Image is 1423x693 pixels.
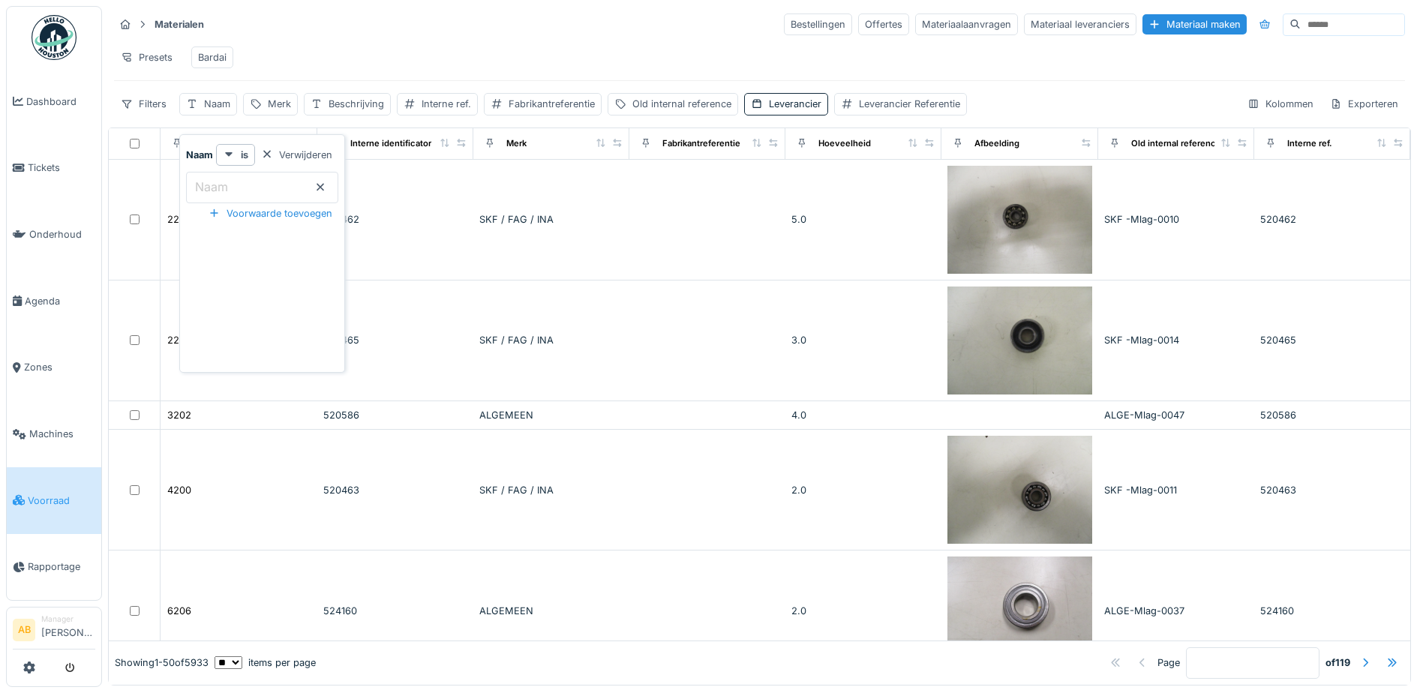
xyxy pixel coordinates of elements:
[858,13,909,35] div: Offertes
[198,50,227,64] div: Bardai
[1104,212,1248,226] div: SKF -Mlag-0010
[1024,13,1136,35] div: Materiaal leveranciers
[25,294,95,308] span: Agenda
[204,97,230,111] div: Naam
[167,483,191,497] div: 4200
[41,613,95,646] li: [PERSON_NAME]
[350,137,431,150] div: Interne identificator
[28,493,95,508] span: Voorraad
[784,13,852,35] div: Bestellingen
[323,212,467,226] div: 520462
[791,408,935,422] div: 4.0
[32,15,77,60] img: Badge_color-CXgf-gQk.svg
[479,483,623,497] div: SKF / FAG / INA
[323,483,467,497] div: 520463
[241,148,248,162] strong: is
[479,604,623,618] div: ALGEMEEN
[1325,655,1350,670] strong: of 119
[947,556,1091,664] img: 6206
[192,178,231,196] label: Naam
[791,604,935,618] div: 2.0
[186,148,213,162] strong: Naam
[24,360,95,374] span: Zones
[13,619,35,641] li: AB
[1142,14,1247,34] div: Materiaal maken
[329,97,384,111] div: Beschrijving
[1104,483,1248,497] div: SKF -Mlag-0011
[1260,212,1404,226] div: 520462
[203,203,338,223] div: Voorwaarde toevoegen
[947,166,1091,274] img: 2200
[422,97,471,111] div: Interne ref.
[1104,333,1248,347] div: SKF -Mlag-0014
[1260,408,1404,422] div: 520586
[791,483,935,497] div: 2.0
[1260,333,1404,347] div: 520465
[1241,93,1320,115] div: Kolommen
[479,212,623,226] div: SKF / FAG / INA
[29,427,95,441] span: Machines
[791,333,935,347] div: 3.0
[167,604,191,618] div: 6206
[1260,604,1404,618] div: 524160
[1323,93,1405,115] div: Exporteren
[28,160,95,175] span: Tickets
[509,97,595,111] div: Fabrikantreferentie
[167,333,189,347] div: 2201
[255,145,338,165] div: Verwijderen
[323,333,467,347] div: 520465
[769,97,821,111] div: Leverancier
[818,137,871,150] div: Hoeveelheid
[479,333,623,347] div: SKF / FAG / INA
[947,436,1091,544] img: 4200
[974,137,1019,150] div: Afbeelding
[662,137,740,150] div: Fabrikantreferentie
[1260,483,1404,497] div: 520463
[167,408,191,422] div: 3202
[167,212,191,226] div: 2200
[1287,137,1332,150] div: Interne ref.
[149,17,210,31] strong: Materialen
[215,655,316,670] div: items per page
[859,97,960,111] div: Leverancier Referentie
[1104,604,1248,618] div: ALGE-Mlag-0037
[479,408,623,422] div: ALGEMEEN
[29,227,95,241] span: Onderhoud
[791,212,935,226] div: 5.0
[947,286,1091,394] img: 2201
[268,97,291,111] div: Merk
[28,559,95,574] span: Rapportage
[1157,655,1180,670] div: Page
[1131,137,1221,150] div: Old internal reference
[323,408,467,422] div: 520586
[506,137,527,150] div: Merk
[115,655,209,670] div: Showing 1 - 50 of 5933
[632,97,731,111] div: Old internal reference
[323,604,467,618] div: 524160
[114,46,179,68] div: Presets
[114,93,173,115] div: Filters
[41,613,95,625] div: Manager
[26,94,95,109] span: Dashboard
[915,13,1018,35] div: Materiaalaanvragen
[1104,408,1248,422] div: ALGE-Mlag-0047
